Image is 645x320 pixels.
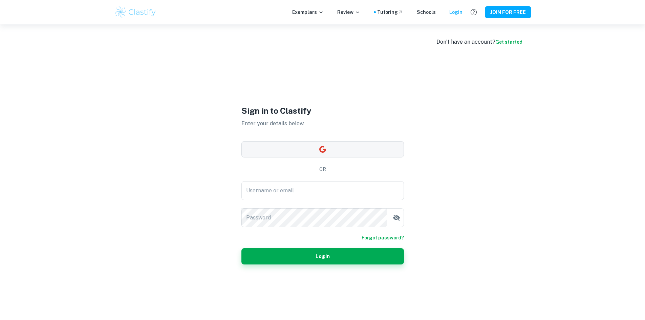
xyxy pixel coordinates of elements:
p: OR [319,166,326,173]
img: Clastify logo [114,5,157,19]
button: Help and Feedback [468,6,479,18]
a: Tutoring [377,8,403,16]
a: Get started [495,39,522,45]
a: Forgot password? [362,234,404,241]
a: Login [449,8,463,16]
p: Enter your details below. [241,120,404,128]
button: JOIN FOR FREE [485,6,531,18]
a: Schools [417,8,436,16]
p: Review [337,8,360,16]
div: Don’t have an account? [436,38,522,46]
p: Exemplars [292,8,324,16]
h1: Sign in to Clastify [241,105,404,117]
button: Login [241,248,404,264]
